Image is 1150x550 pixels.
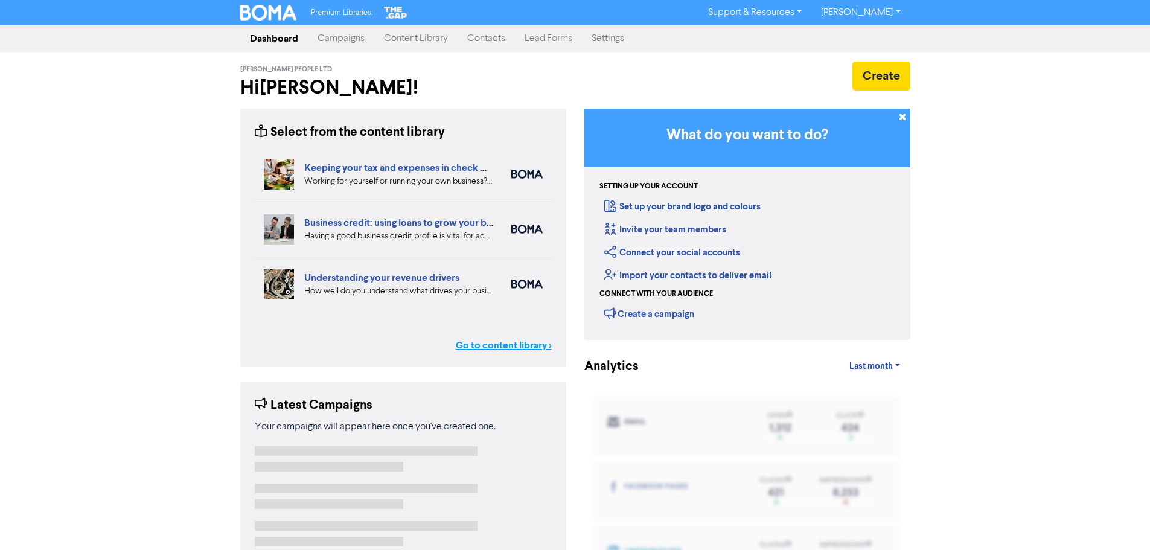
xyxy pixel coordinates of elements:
[374,27,458,51] a: Content Library
[511,170,543,179] img: boma_accounting
[240,27,308,51] a: Dashboard
[604,270,771,281] a: Import your contacts to deliver email
[311,9,372,17] span: Premium Libraries:
[840,354,910,379] a: Last month
[304,285,493,298] div: How well do you understand what drives your business revenue? We can help you review your numbers...
[240,5,297,21] img: BOMA Logo
[852,62,910,91] button: Create
[998,420,1150,550] iframe: Chat Widget
[599,289,713,299] div: Connect with your audience
[382,5,409,21] img: The Gap
[304,217,518,229] a: Business credit: using loans to grow your business
[584,109,910,340] div: Getting Started in BOMA
[511,280,543,289] img: boma_accounting
[511,225,543,234] img: boma
[304,175,493,188] div: Working for yourself or running your own business? Setup robust systems for expenses & tax requir...
[604,201,761,213] a: Set up your brand logo and colours
[240,65,332,74] span: [PERSON_NAME] People Ltd
[255,123,445,142] div: Select from the content library
[304,230,493,243] div: Having a good business credit profile is vital for accessing routes to funding. We look at six di...
[698,3,811,22] a: Support & Resources
[604,247,740,258] a: Connect your social accounts
[308,27,374,51] a: Campaigns
[811,3,910,22] a: [PERSON_NAME]
[849,361,893,372] span: Last month
[604,304,694,322] div: Create a campaign
[304,272,459,284] a: Understanding your revenue drivers
[599,181,698,192] div: Setting up your account
[584,357,624,376] div: Analytics
[604,224,726,235] a: Invite your team members
[458,27,515,51] a: Contacts
[602,127,892,144] h3: What do you want to do?
[240,76,566,99] h2: Hi [PERSON_NAME] !
[304,162,603,174] a: Keeping your tax and expenses in check when you are self-employed
[456,338,552,353] a: Go to content library >
[582,27,634,51] a: Settings
[255,396,372,415] div: Latest Campaigns
[515,27,582,51] a: Lead Forms
[255,420,552,434] div: Your campaigns will appear here once you've created one.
